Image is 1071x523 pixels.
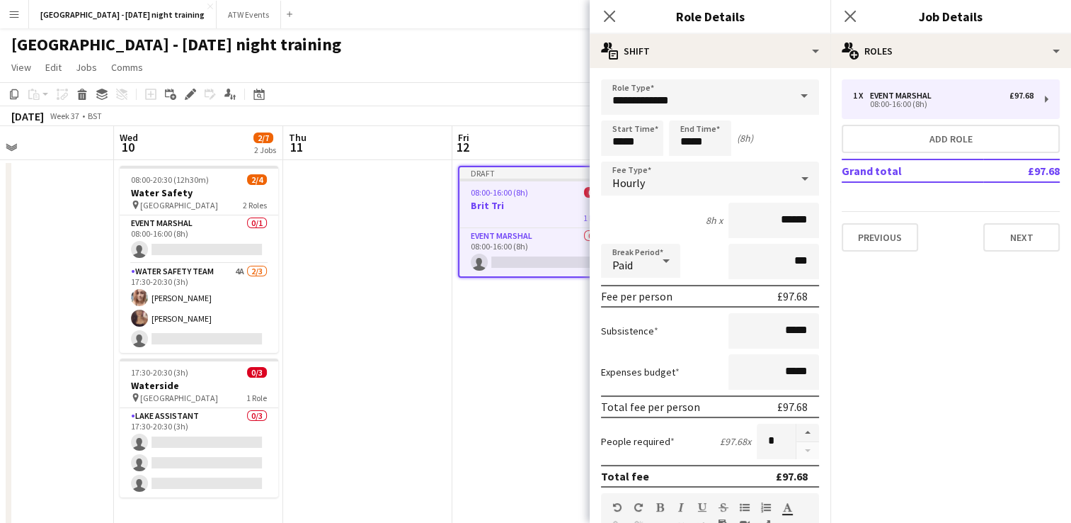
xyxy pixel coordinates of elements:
[29,1,217,28] button: [GEOGRAPHIC_DATA] - [DATE] night training
[676,502,686,513] button: Italic
[118,139,138,155] span: 10
[140,393,218,403] span: [GEOGRAPHIC_DATA]
[11,34,341,55] h1: [GEOGRAPHIC_DATA] - [DATE] night training
[777,289,808,303] div: £97.68
[830,34,1071,68] div: Roles
[1009,91,1033,101] div: £97.68
[983,159,1060,182] td: £97.68
[782,502,792,513] button: Text Color
[253,133,273,143] span: 2/7
[612,176,645,190] span: Hourly
[11,61,31,74] span: View
[246,393,267,403] span: 1 Role
[458,131,469,144] span: Fri
[584,187,604,198] span: 0/1
[634,502,643,513] button: Redo
[983,223,1060,252] button: Next
[459,228,615,276] app-card-role: Event Marshal0/108:00-16:00 (8h)
[120,408,278,497] app-card-role: Lake Assistant0/317:30-20:30 (3h)
[287,139,307,155] span: 11
[761,502,771,513] button: Ordered List
[718,502,728,513] button: Strikethrough
[120,264,278,353] app-card-role: Water Safety Team4A2/317:30-20:30 (3h)[PERSON_NAME][PERSON_NAME]
[601,435,675,448] label: People required
[777,400,808,414] div: £97.68
[140,200,218,210] span: [GEOGRAPHIC_DATA]
[655,502,665,513] button: Bold
[583,213,604,223] span: 1 Role
[870,91,937,101] div: Event Marshal
[289,131,307,144] span: Thu
[590,7,830,26] h3: Role Details
[247,174,267,185] span: 2/4
[120,215,278,264] app-card-role: Event Marshal0/108:00-16:00 (8h)
[853,101,1033,108] div: 08:00-16:00 (8h)
[459,167,615,179] div: Draft
[612,258,633,272] span: Paid
[601,469,649,483] div: Total fee
[6,58,37,77] a: View
[720,435,751,448] div: £97.68 x
[88,111,102,121] div: BST
[601,366,680,378] label: Expenses budget
[120,379,278,392] h3: Waterside
[601,400,700,414] div: Total fee per person
[471,187,528,198] span: 08:00-16:00 (8h)
[740,502,750,513] button: Unordered List
[254,145,276,155] div: 2 Jobs
[601,325,658,337] label: Subsistence
[120,166,278,353] app-job-card: 08:00-20:30 (12h30m)2/4Water Safety [GEOGRAPHIC_DATA]2 RolesEvent Marshal0/108:00-16:00 (8h) Wate...
[853,91,870,101] div: 1 x
[105,58,149,77] a: Comms
[11,109,44,123] div: [DATE]
[45,61,62,74] span: Edit
[120,131,138,144] span: Wed
[70,58,103,77] a: Jobs
[456,139,469,155] span: 12
[131,367,188,378] span: 17:30-20:30 (3h)
[796,424,819,442] button: Increase
[601,289,672,303] div: Fee per person
[120,359,278,497] app-job-card: 17:30-20:30 (3h)0/3Waterside [GEOGRAPHIC_DATA]1 RoleLake Assistant0/317:30-20:30 (3h)
[842,125,1060,153] button: Add role
[131,174,209,185] span: 08:00-20:30 (12h30m)
[776,469,808,483] div: £97.68
[459,199,615,212] h3: Brit Tri
[47,111,82,121] span: Week 37
[737,132,753,145] div: (8h)
[697,502,707,513] button: Underline
[120,186,278,199] h3: Water Safety
[706,214,723,227] div: 8h x
[842,223,918,252] button: Previous
[458,166,617,278] app-job-card: Draft08:00-16:00 (8h)0/1Brit Tri1 RoleEvent Marshal0/108:00-16:00 (8h)
[247,367,267,378] span: 0/3
[243,200,267,210] span: 2 Roles
[40,58,67,77] a: Edit
[217,1,281,28] button: ATW Events
[830,7,1071,26] h3: Job Details
[111,61,143,74] span: Comms
[612,502,622,513] button: Undo
[590,34,830,68] div: Shift
[76,61,97,74] span: Jobs
[842,159,983,182] td: Grand total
